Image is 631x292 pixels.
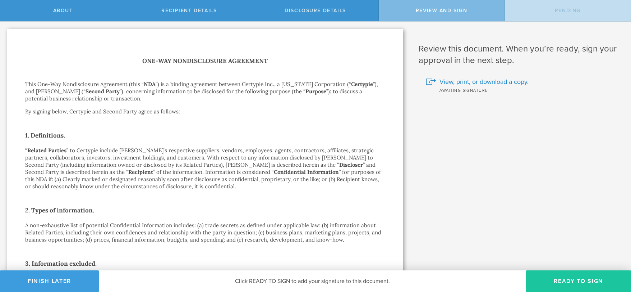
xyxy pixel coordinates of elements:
[25,81,385,102] p: This One-Way Nondisclosure Agreement (this “ ”) is a binding agreement between Certypie Inc., a [...
[351,81,373,87] strong: Certypie
[285,8,346,14] span: Disclosure details
[144,81,156,87] strong: NDA
[555,8,581,14] span: Pending
[86,88,120,95] strong: Second Party
[416,8,468,14] span: Review and sign
[595,236,631,270] iframe: Chat Widget
[25,130,385,141] h2: 1. Definitions.
[25,108,385,115] p: By signing below, Certypie and Second Party agree as follows:
[426,86,620,94] div: Awaiting signature
[439,77,529,86] span: View, print, or download a copy.
[27,147,66,154] strong: Related Parties
[25,258,385,269] h2: 3. Information excluded.
[161,8,217,14] span: Recipient details
[25,56,385,66] h1: One-Way Nondisclosure Agreement
[305,88,326,95] strong: Purpose
[235,278,390,285] span: Click READY TO SIGN to add your signature to this document.
[25,205,385,216] h2: 2. Types of information.
[339,161,363,168] strong: Discloser
[274,169,339,175] strong: Confidential Information
[25,222,385,243] p: A non-exhaustive list of potential Confidential Information includes: (a) trade secrets as define...
[53,8,73,14] span: About
[419,43,620,66] h1: Review this document. When you’re ready, sign your approval in the next step.
[25,147,385,190] p: “ ” to Certypie include [PERSON_NAME]’s respective suppliers, vendors, employees, agents, contrac...
[128,169,153,175] strong: Recipient
[526,270,631,292] button: Ready to Sign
